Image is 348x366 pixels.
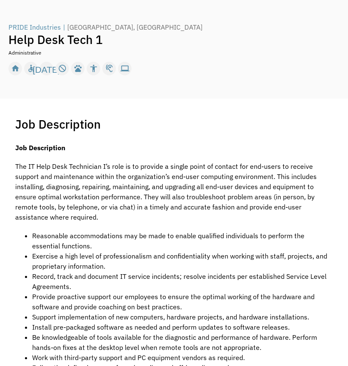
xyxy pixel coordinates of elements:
div: pets [74,62,82,75]
div: [DATE] [33,62,60,75]
div: | [63,22,65,32]
div: accessibility [89,62,98,75]
div: not_interested [58,62,67,75]
div: computer [121,62,129,75]
div: PRIDE Industries [8,22,61,32]
li: Support implementation of new computers, hardware projects, and hardware installations. [32,312,332,322]
div: Administrative [8,49,41,57]
li: Record, track and document IT service incidents; resolve incidents per established Service Level ... [32,271,332,292]
div: Adjusted work schedules [40,62,53,75]
li: Work with third-party support and PC equipment vendors as required. [32,352,332,363]
div: Screen reader software [102,62,116,75]
div: Accessible computer software [118,62,132,75]
div: Option to work from home [8,62,22,75]
div: Fragrance free workplace [55,62,69,75]
h1: Help Desk Tech 1 [8,32,257,47]
h1: Job Description [15,117,101,132]
div: home [11,62,20,75]
strong: Job Description [15,143,66,152]
li: Reasonable accommodations may be made to enable qualified individuals to perform the essential fu... [32,231,332,251]
div: [GEOGRAPHIC_DATA], [GEOGRAPHIC_DATA] [67,22,203,32]
p: The IT Help Desk Technician I’s role is to provide a single point of contact for end-users to rec... [15,161,332,222]
li: Install pre-packaged software as needed and perform updates to software releases. [32,322,332,332]
a: PRIDE Industries|[GEOGRAPHIC_DATA], [GEOGRAPHIC_DATA] [8,22,205,32]
div: Sign language interpreters [87,62,100,75]
li: Be knowledgeable of tools available for the diagnostic and performance of hardware. Perform hands... [32,332,332,352]
div: Worksite accessibility (i.e. ramp or elevator, modified restroom, ergonomic workstations) [24,62,38,75]
div: accessible [27,62,36,75]
div: hearing [105,62,114,75]
li: Exercise a high level of professionalism and confidentiality when working with staff, projects, a... [32,251,332,271]
div: Service animal / emotional support animal [71,62,85,75]
li: Provide proactive support our employees to ensure the optimal working of the hardware and softwar... [32,292,332,312]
